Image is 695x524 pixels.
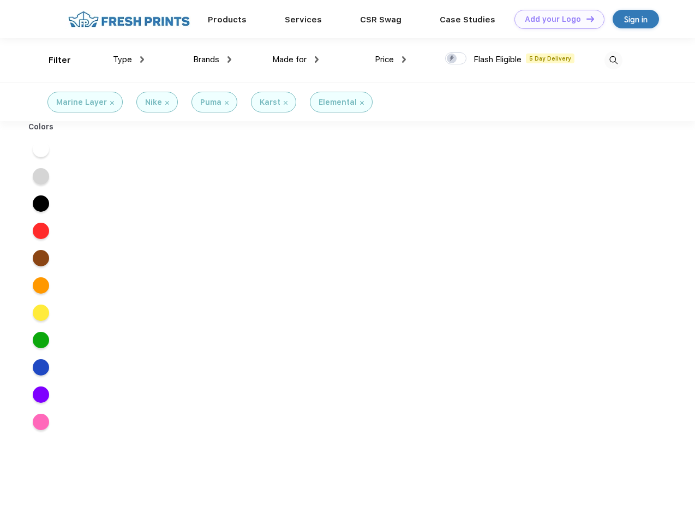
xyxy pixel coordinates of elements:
[526,53,574,63] span: 5 Day Delivery
[360,101,364,105] img: filter_cancel.svg
[193,55,219,64] span: Brands
[604,51,622,69] img: desktop_search.svg
[110,101,114,105] img: filter_cancel.svg
[272,55,307,64] span: Made for
[402,56,406,63] img: dropdown.png
[65,10,193,29] img: fo%20logo%202.webp
[525,15,581,24] div: Add your Logo
[113,55,132,64] span: Type
[260,97,280,108] div: Karst
[613,10,659,28] a: Sign in
[285,15,322,25] a: Services
[624,13,648,26] div: Sign in
[145,97,162,108] div: Nike
[49,54,71,67] div: Filter
[56,97,107,108] div: Marine Layer
[227,56,231,63] img: dropdown.png
[140,56,144,63] img: dropdown.png
[360,15,402,25] a: CSR Swag
[225,101,229,105] img: filter_cancel.svg
[208,15,247,25] a: Products
[375,55,394,64] span: Price
[165,101,169,105] img: filter_cancel.svg
[284,101,287,105] img: filter_cancel.svg
[474,55,522,64] span: Flash Eligible
[319,97,357,108] div: Elemental
[586,16,594,22] img: DT
[200,97,221,108] div: Puma
[20,121,62,133] div: Colors
[315,56,319,63] img: dropdown.png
